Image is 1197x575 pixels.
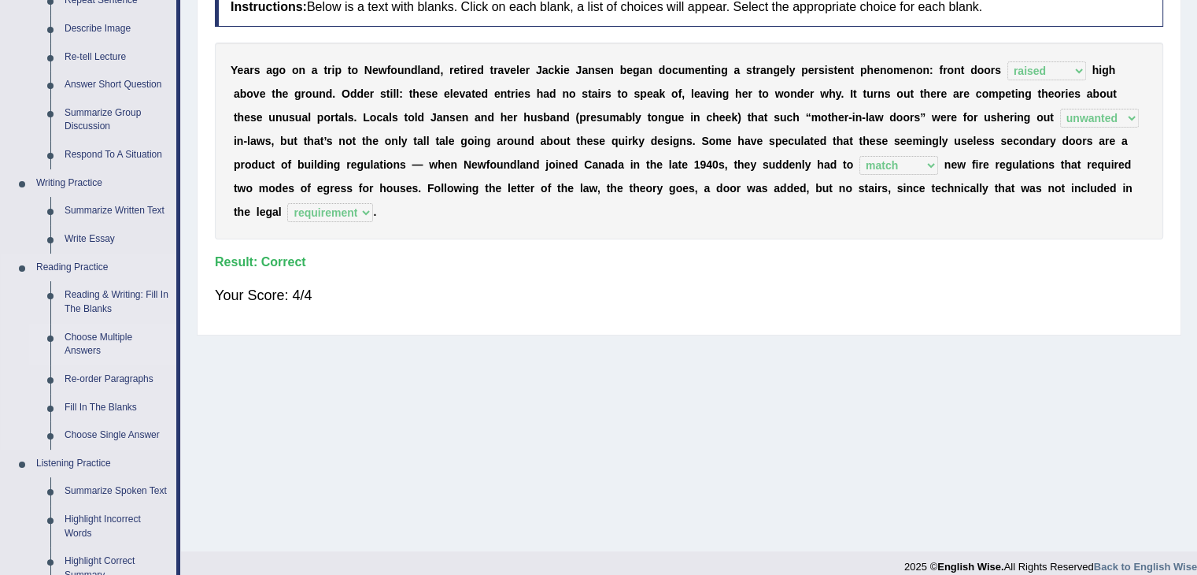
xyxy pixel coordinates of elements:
b: d [326,87,333,100]
b: : [929,64,933,76]
b: s [818,64,825,76]
b: o [977,64,985,76]
b: l [389,111,392,124]
b: h [829,87,836,100]
b: r [937,87,940,100]
b: l [415,111,418,124]
b: e [453,64,460,76]
b: p [801,64,808,76]
b: n [275,111,283,124]
a: Listening Practice [29,450,176,478]
a: Summarize Group Discussion [57,99,176,141]
b: , [682,87,685,100]
b: p [999,87,1006,100]
b: e [1048,87,1055,100]
b: n [319,87,326,100]
b: p [334,64,342,76]
b: s [392,111,398,124]
b: e [563,64,570,76]
b: l [450,87,453,100]
b: o [886,64,893,76]
b: y [789,64,796,76]
b: d [797,87,804,100]
b: l [393,87,396,100]
a: Back to English Wise [1094,561,1197,573]
b: i [1015,87,1018,100]
b: t [1011,87,1015,100]
b: v [706,87,712,100]
b: t [471,87,475,100]
b: e [518,87,524,100]
b: s [250,111,257,124]
a: Choose Single Answer [57,421,176,450]
b: n [1018,87,1025,100]
b: n [562,87,569,100]
b: t [863,87,866,100]
b: t [910,87,914,100]
b: a [592,87,598,100]
b: i [560,64,563,76]
b: h [537,87,544,100]
b: u [282,111,289,124]
b: u [678,64,685,76]
b: o [981,87,988,100]
b: a [700,87,707,100]
b: h [923,87,930,100]
b: m [685,64,694,76]
b: o [671,87,678,100]
b: e [874,64,880,76]
b: o [351,64,358,76]
b: u [903,87,911,100]
b: L [363,111,370,124]
b: d [411,64,418,76]
b: c [672,64,678,76]
b: e [431,87,438,100]
b: a [653,87,659,100]
b: o [916,64,923,76]
b: r [511,87,515,100]
b: i [598,87,601,100]
b: e [471,64,477,76]
b: p [640,87,647,100]
b: . [332,87,335,100]
b: a [301,111,308,124]
b: g [721,64,728,76]
a: Reading Practice [29,254,176,282]
b: u [268,111,275,124]
b: N [364,64,372,76]
b: n [880,64,887,76]
b: l [308,111,311,124]
b: s [254,64,260,76]
b: d [970,64,977,76]
b: e [1068,87,1074,100]
b: d [482,87,489,100]
b: u [295,111,302,124]
b: o [783,87,790,100]
b: i [1099,64,1102,76]
b: o [305,87,312,100]
b: e [626,64,633,76]
b: i [711,64,715,76]
b: e [364,87,370,100]
b: g [1025,87,1032,100]
b: i [332,64,335,76]
b: e [804,87,810,100]
b: o [323,111,331,124]
b: a [266,64,272,76]
b: r [449,64,453,76]
b: w [379,64,387,76]
b: r [370,87,374,100]
b: n [844,64,851,76]
b: a [543,87,549,100]
b: a [420,64,427,76]
b: o [408,111,415,124]
b: a [243,64,249,76]
a: Writing Practice [29,169,176,198]
b: e [282,87,288,100]
b: d [434,64,441,76]
b: n [909,64,916,76]
b: n [700,64,707,76]
b: a [234,87,240,100]
a: Choose Multiple Answers [57,324,176,365]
